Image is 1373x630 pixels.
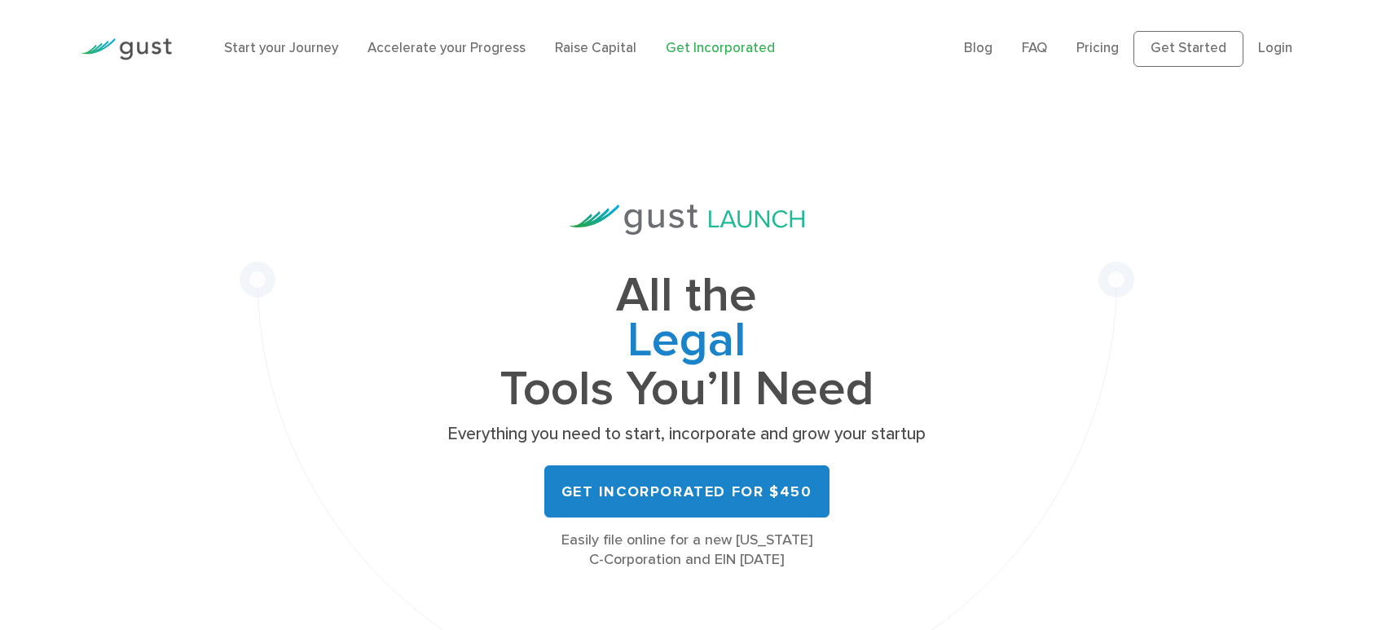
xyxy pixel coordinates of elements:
img: Gust Logo [81,38,172,60]
a: Get Started [1133,31,1243,67]
h1: All the Tools You’ll Need [442,274,931,412]
a: Accelerate your Progress [367,40,526,56]
img: Gust Launch Logo [570,205,804,235]
p: Everything you need to start, incorporate and grow your startup [442,423,931,446]
a: FAQ [1022,40,1047,56]
a: Get Incorporated [666,40,775,56]
a: Get Incorporated for $450 [544,465,830,518]
div: Easily file online for a new [US_STATE] C-Corporation and EIN [DATE] [442,531,931,570]
span: Legal [442,319,931,368]
a: Start your Journey [224,40,338,56]
a: Blog [964,40,992,56]
a: Raise Capital [555,40,636,56]
a: Pricing [1076,40,1119,56]
a: Login [1258,40,1292,56]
